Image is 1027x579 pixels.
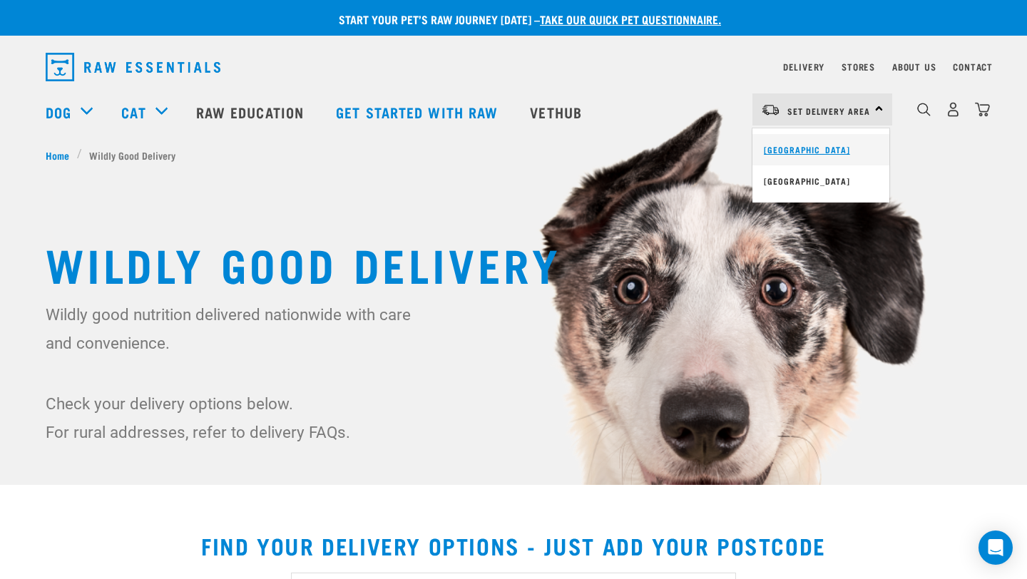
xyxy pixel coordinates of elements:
[46,101,71,123] a: Dog
[917,103,931,116] img: home-icon-1@2x.png
[17,533,1010,558] h2: Find your delivery options - just add your postcode
[46,148,981,163] nav: breadcrumbs
[892,64,936,69] a: About Us
[34,47,993,87] nav: dropdown navigation
[787,108,870,113] span: Set Delivery Area
[322,83,516,140] a: Get started with Raw
[979,531,1013,565] div: Open Intercom Messenger
[752,134,889,165] a: [GEOGRAPHIC_DATA]
[761,103,780,116] img: van-moving.png
[46,300,420,357] p: Wildly good nutrition delivered nationwide with care and convenience.
[46,389,420,446] p: Check your delivery options below. For rural addresses, refer to delivery FAQs.
[46,148,77,163] a: Home
[783,64,824,69] a: Delivery
[46,237,981,289] h1: Wildly Good Delivery
[182,83,322,140] a: Raw Education
[46,148,69,163] span: Home
[752,165,889,197] a: [GEOGRAPHIC_DATA]
[121,101,145,123] a: Cat
[953,64,993,69] a: Contact
[46,53,220,81] img: Raw Essentials Logo
[975,102,990,117] img: home-icon@2x.png
[540,16,721,22] a: take our quick pet questionnaire.
[946,102,961,117] img: user.png
[842,64,875,69] a: Stores
[516,83,600,140] a: Vethub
